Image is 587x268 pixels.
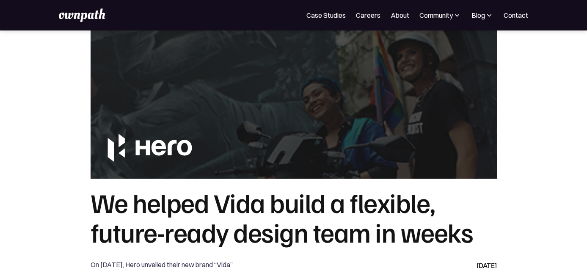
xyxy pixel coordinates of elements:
a: Careers [356,10,380,20]
div: Blog [471,10,493,20]
a: Case Studies [306,10,346,20]
div: Community [419,10,453,20]
a: About [391,10,409,20]
div: Community [419,10,461,20]
h1: We helped Vida build a flexible, future-ready design team in weeks [91,187,497,247]
a: Contact [504,10,528,20]
div: Blog [471,10,485,20]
